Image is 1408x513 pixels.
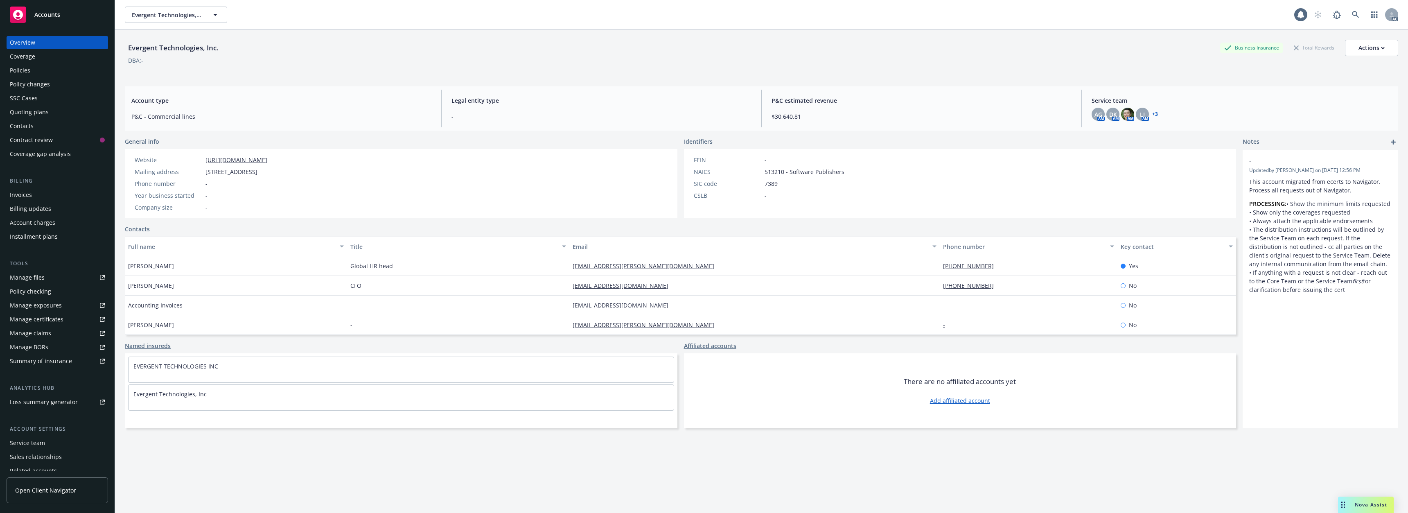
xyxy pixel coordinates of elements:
[7,327,108,340] a: Manage claims
[1117,237,1236,256] button: Key contact
[1129,281,1137,290] span: No
[34,11,60,18] span: Accounts
[1249,157,1370,165] span: -
[1352,277,1363,285] em: first
[943,242,1105,251] div: Phone number
[7,436,108,450] a: Service team
[205,167,257,176] span: [STREET_ADDRESS]
[1243,150,1398,301] div: -Updatedby [PERSON_NAME] on [DATE] 12:56 PMThis account migrated from ecerts to Navigator. Proces...
[10,216,55,229] div: Account charges
[1243,137,1259,147] span: Notes
[1109,110,1117,119] span: DK
[694,167,761,176] div: NAICS
[205,156,267,164] a: [URL][DOMAIN_NAME]
[573,242,927,251] div: Email
[10,464,57,477] div: Related accounts
[10,436,45,450] div: Service team
[7,384,108,392] div: Analytics hub
[15,486,76,495] span: Open Client Navigator
[904,377,1016,386] span: There are no affiliated accounts yet
[573,321,721,329] a: [EMAIL_ADDRESS][PERSON_NAME][DOMAIN_NAME]
[7,50,108,63] a: Coverage
[125,237,347,256] button: Full name
[7,299,108,312] a: Manage exposures
[7,271,108,284] a: Manage files
[772,112,1072,121] span: $30,640.81
[1152,112,1158,117] a: +3
[10,271,45,284] div: Manage files
[10,50,35,63] div: Coverage
[1249,167,1392,174] span: Updated by [PERSON_NAME] on [DATE] 12:56 PM
[573,262,721,270] a: [EMAIL_ADDRESS][PERSON_NAME][DOMAIN_NAME]
[10,188,32,201] div: Invoices
[940,237,1117,256] button: Phone number
[10,133,53,147] div: Contract review
[125,341,171,350] a: Named insureds
[1220,43,1283,53] div: Business Insurance
[350,281,361,290] span: CFO
[7,92,108,105] a: SSC Cases
[1338,497,1348,513] div: Drag to move
[125,43,222,53] div: Evergent Technologies, Inc.
[7,147,108,160] a: Coverage gap analysis
[10,36,35,49] div: Overview
[694,179,761,188] div: SIC code
[7,395,108,409] a: Loss summary generator
[765,179,778,188] span: 7389
[10,202,51,215] div: Billing updates
[1092,96,1392,105] span: Service team
[135,191,202,200] div: Year business started
[1249,177,1392,194] p: This account migrated from ecerts to Navigator. Process all requests out of Navigator.
[10,395,78,409] div: Loss summary generator
[451,112,751,121] span: -
[350,301,352,310] span: -
[10,64,30,77] div: Policies
[684,341,736,350] a: Affiliated accounts
[7,78,108,91] a: Policy changes
[10,285,51,298] div: Policy checking
[943,321,952,329] a: -
[350,321,352,329] span: -
[128,262,174,270] span: [PERSON_NAME]
[765,167,844,176] span: 513210 - Software Publishers
[1347,7,1364,23] a: Search
[1366,7,1383,23] a: Switch app
[131,112,431,121] span: P&C - Commercial lines
[1129,301,1137,310] span: No
[1338,497,1394,513] button: Nova Assist
[7,106,108,119] a: Quoting plans
[1129,262,1138,270] span: Yes
[7,133,108,147] a: Contract review
[1249,199,1392,294] p: • Show the minimum limits requested • Show only the coverages requested • Always attach the appli...
[10,147,71,160] div: Coverage gap analysis
[573,282,675,289] a: [EMAIL_ADDRESS][DOMAIN_NAME]
[7,230,108,243] a: Installment plans
[132,11,203,19] span: Evergent Technologies, Inc.
[943,282,1000,289] a: [PHONE_NUMBER]
[930,396,990,405] a: Add affiliated account
[350,262,393,270] span: Global HR head
[347,237,569,256] button: Title
[451,96,751,105] span: Legal entity type
[7,64,108,77] a: Policies
[10,313,63,326] div: Manage certificates
[573,301,675,309] a: [EMAIL_ADDRESS][DOMAIN_NAME]
[350,242,557,251] div: Title
[684,137,713,146] span: Identifiers
[128,242,335,251] div: Full name
[7,120,108,133] a: Contacts
[10,106,49,119] div: Quoting plans
[10,92,38,105] div: SSC Cases
[1388,137,1398,147] a: add
[7,341,108,354] a: Manage BORs
[7,188,108,201] a: Invoices
[128,301,183,310] span: Accounting Invoices
[10,299,62,312] div: Manage exposures
[7,3,108,26] a: Accounts
[1121,242,1224,251] div: Key contact
[943,301,952,309] a: -
[1358,40,1385,56] div: Actions
[765,156,767,164] span: -
[7,177,108,185] div: Billing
